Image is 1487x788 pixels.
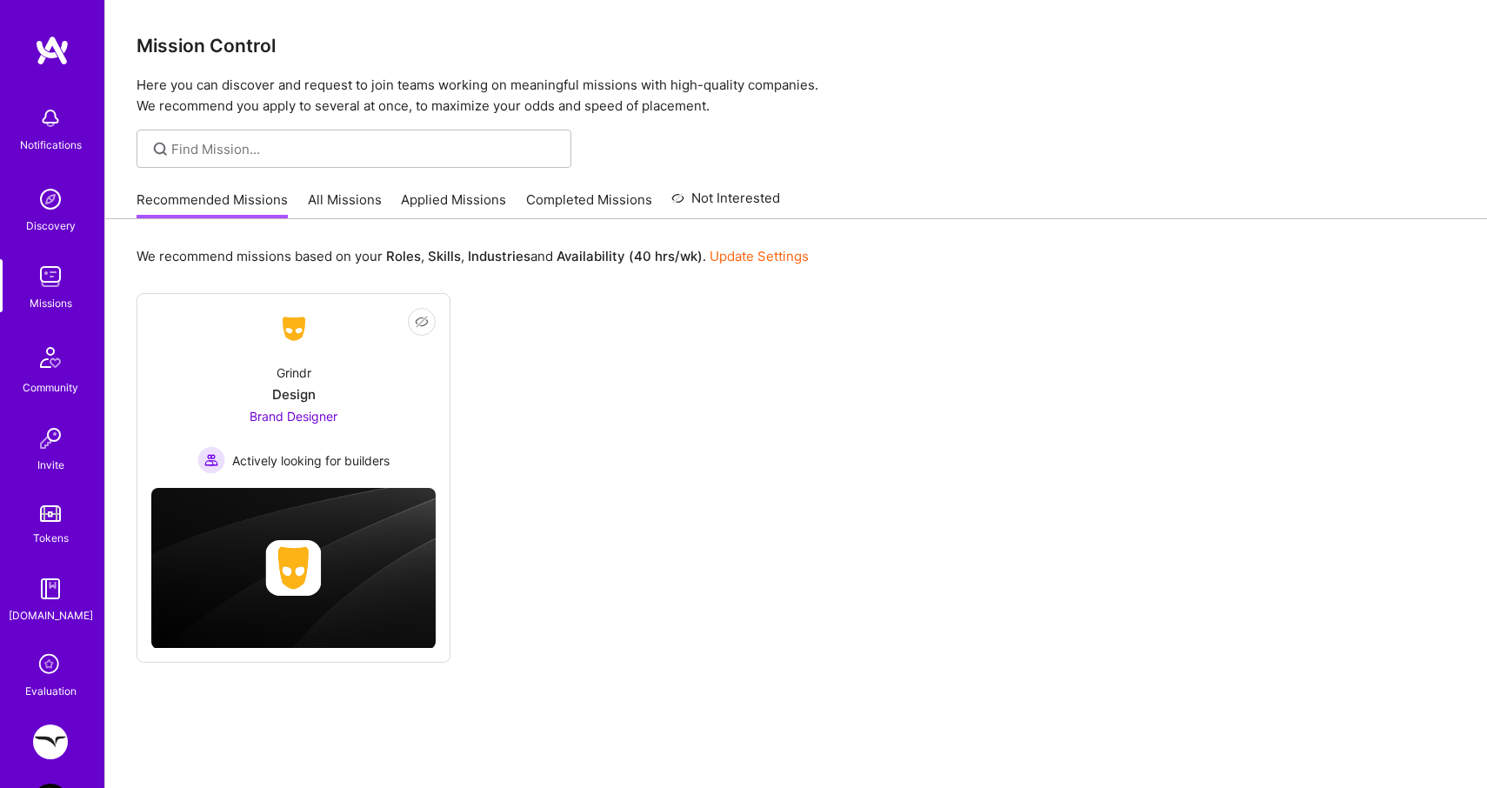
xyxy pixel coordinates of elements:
[33,571,68,606] img: guide book
[557,248,703,264] b: Availability (40 hrs/wk)
[33,259,68,294] img: teamwork
[401,190,506,219] a: Applied Missions
[37,456,64,474] div: Invite
[33,182,68,217] img: discovery
[232,451,390,470] span: Actively looking for builders
[272,385,316,404] div: Design
[9,606,93,624] div: [DOMAIN_NAME]
[197,446,225,474] img: Actively looking for builders
[386,248,421,264] b: Roles
[34,649,67,682] i: icon SelectionTeam
[415,315,429,329] i: icon EyeClosed
[171,140,558,158] input: Find Mission...
[33,529,69,547] div: Tokens
[526,190,652,219] a: Completed Missions
[23,378,78,397] div: Community
[710,248,809,264] a: Update Settings
[266,540,322,596] img: Company logo
[137,247,809,265] p: We recommend missions based on your , , and .
[671,188,780,219] a: Not Interested
[277,364,311,382] div: Grindr
[33,725,68,759] img: Freed: Product Designer for New iOS App
[308,190,382,219] a: All Missions
[26,217,76,235] div: Discovery
[137,75,1456,117] p: Here you can discover and request to join teams working on meaningful missions with high-quality ...
[30,337,71,378] img: Community
[428,248,461,264] b: Skills
[151,308,436,474] a: Company LogoGrindrDesignBrand Designer Actively looking for buildersActively looking for builders
[33,101,68,136] img: bell
[468,248,530,264] b: Industries
[150,139,170,159] i: icon SearchGrey
[25,682,77,700] div: Evaluation
[40,505,61,522] img: tokens
[137,190,288,219] a: Recommended Missions
[273,313,315,344] img: Company Logo
[137,35,1456,57] h3: Mission Control
[29,725,72,759] a: Freed: Product Designer for New iOS App
[33,421,68,456] img: Invite
[250,409,337,424] span: Brand Designer
[151,488,436,649] img: cover
[30,294,72,312] div: Missions
[35,35,70,66] img: logo
[20,136,82,154] div: Notifications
